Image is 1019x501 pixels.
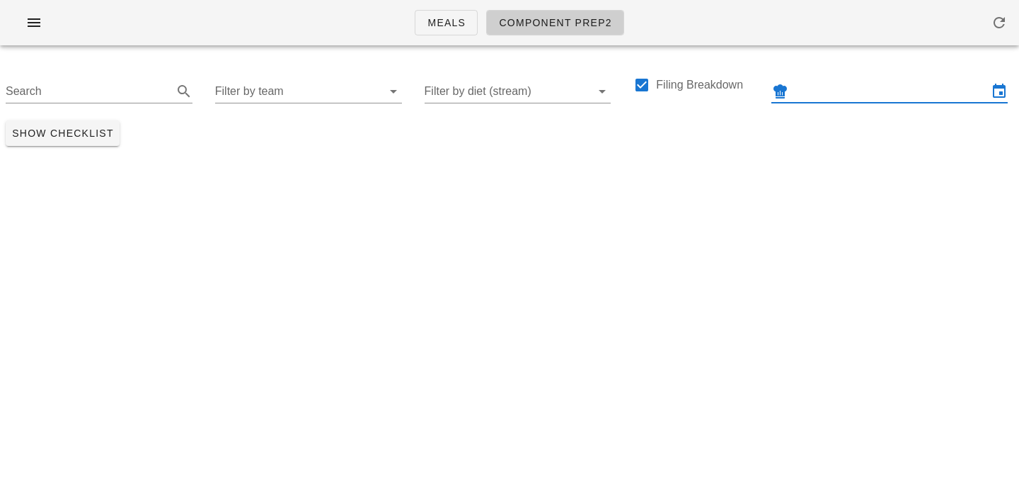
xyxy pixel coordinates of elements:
[6,120,120,146] button: Show Checklist
[486,10,624,35] a: Component Prep2
[427,17,466,28] span: Meals
[425,80,611,103] div: Filter by diet (stream)
[656,78,743,92] label: Filing Breakdown
[11,128,114,139] span: Show Checklist
[415,10,478,35] a: Meals
[215,80,402,103] div: Filter by team
[498,17,612,28] span: Component Prep2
